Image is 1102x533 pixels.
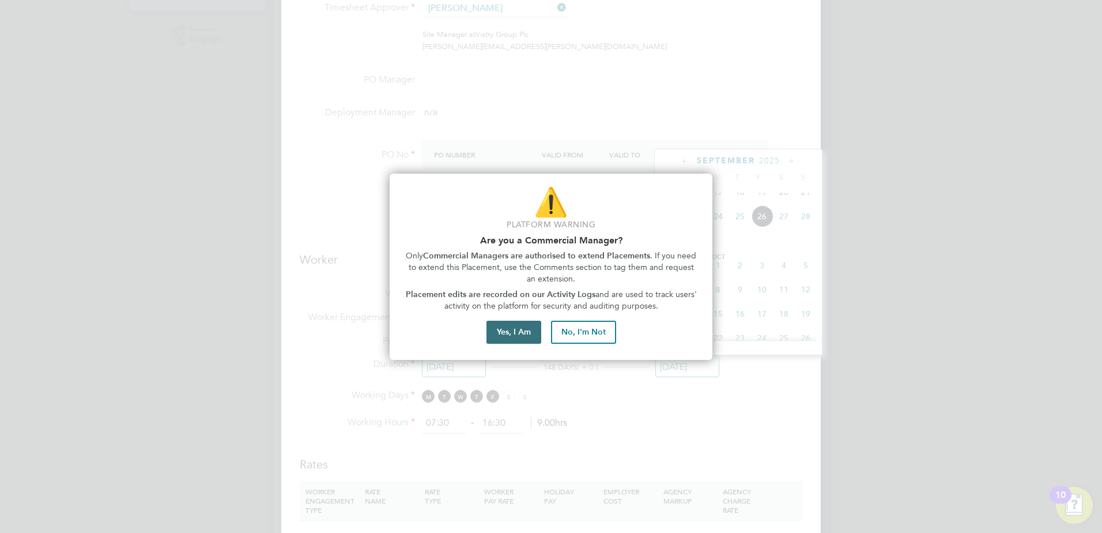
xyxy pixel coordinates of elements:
div: Are you part of the Commercial Team? [390,174,712,361]
span: . If you need to extend this Placement, use the Comments section to tag them and request an exten... [409,251,699,283]
h2: Are you a Commercial Manager? [403,235,699,246]
strong: Commercial Managers are authorised to extend Placements [423,251,650,261]
button: Yes, I Am [486,321,541,344]
strong: Placement edits are recorded on our Activity Logs [406,290,595,299]
p: Platform Warning [403,219,699,231]
span: Only [406,251,423,261]
p: ⚠️ [403,183,699,222]
span: and are used to track users' activity on the platform for security and auditing purposes. [444,290,699,311]
button: No, I'm Not [551,321,616,344]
